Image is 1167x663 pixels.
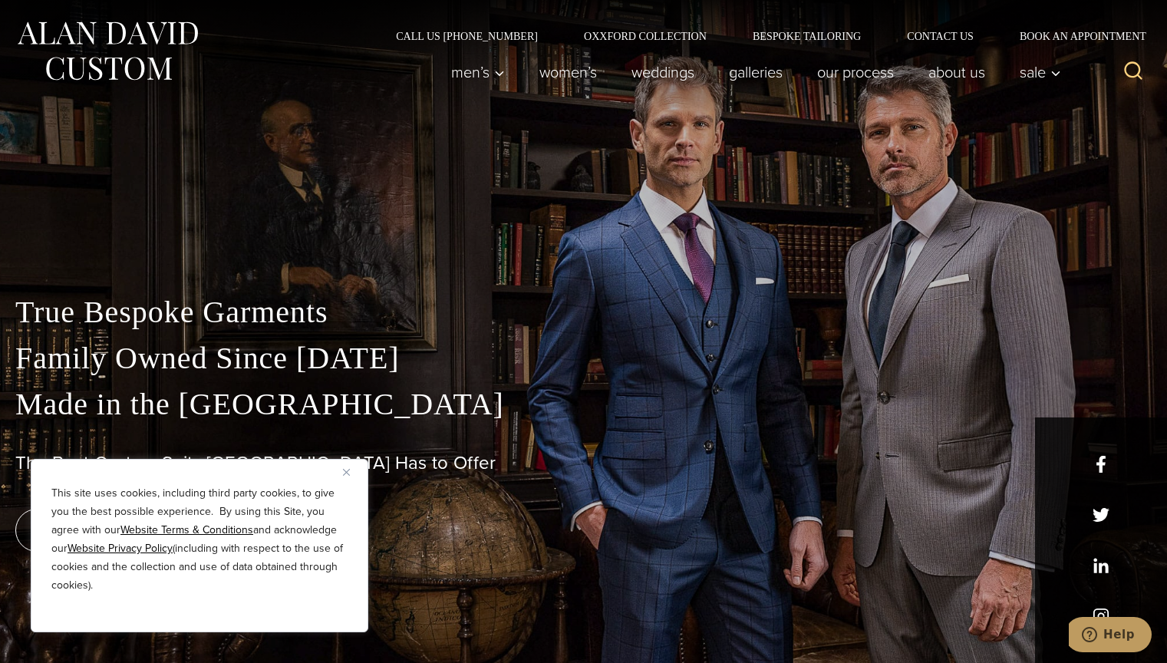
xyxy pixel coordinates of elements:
a: Book an Appointment [997,31,1152,41]
iframe: Opens a widget where you can chat to one of our agents [1069,617,1152,655]
a: Call Us [PHONE_NUMBER] [373,31,561,41]
a: Website Terms & Conditions [120,522,253,538]
a: Our Process [800,57,912,87]
nav: Secondary Navigation [373,31,1152,41]
a: Contact Us [884,31,997,41]
img: Alan David Custom [15,17,199,85]
p: This site uses cookies, including third party cookies, to give you the best possible experience. ... [51,484,348,595]
a: book an appointment [15,509,230,552]
p: True Bespoke Garments Family Owned Since [DATE] Made in the [GEOGRAPHIC_DATA] [15,289,1152,427]
a: weddings [615,57,712,87]
button: View Search Form [1115,54,1152,91]
a: Galleries [712,57,800,87]
button: Close [343,463,361,481]
a: About Us [912,57,1003,87]
nav: Primary Navigation [434,57,1070,87]
button: Child menu of Sale [1003,57,1070,87]
a: Women’s [523,57,615,87]
img: Close [343,469,350,476]
a: Website Privacy Policy [68,540,173,556]
h1: The Best Custom Suits [GEOGRAPHIC_DATA] Has to Offer [15,452,1152,474]
a: Oxxford Collection [561,31,730,41]
button: Child menu of Men’s [434,57,523,87]
a: Bespoke Tailoring [730,31,884,41]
